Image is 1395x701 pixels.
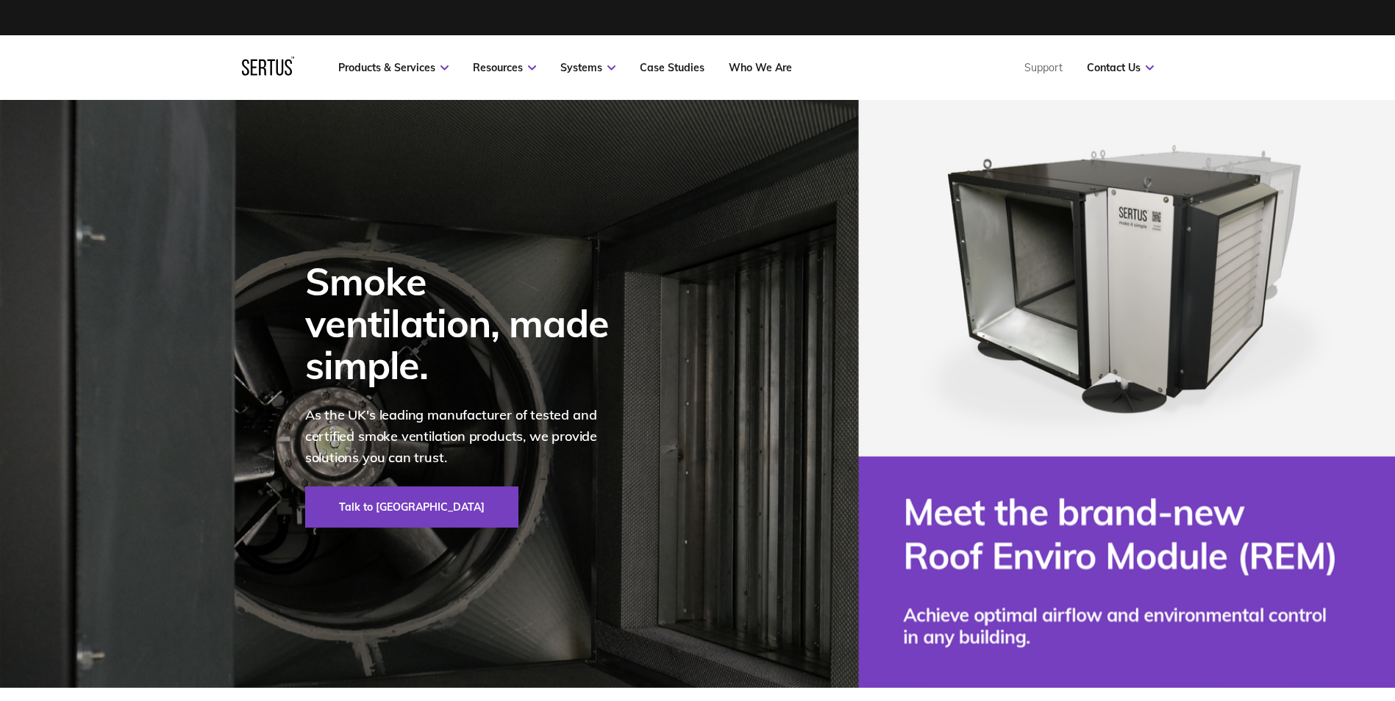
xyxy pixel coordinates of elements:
a: Who We Are [729,61,792,74]
a: Products & Services [338,61,449,74]
a: Talk to [GEOGRAPHIC_DATA] [305,486,518,528]
p: As the UK's leading manufacturer of tested and certified smoke ventilation products, we provide s... [305,405,629,468]
a: Case Studies [640,61,704,74]
a: Contact Us [1087,61,1154,74]
a: Support [1024,61,1063,74]
a: Resources [473,61,536,74]
a: Systems [560,61,616,74]
div: Smoke ventilation, made simple. [305,260,629,387]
